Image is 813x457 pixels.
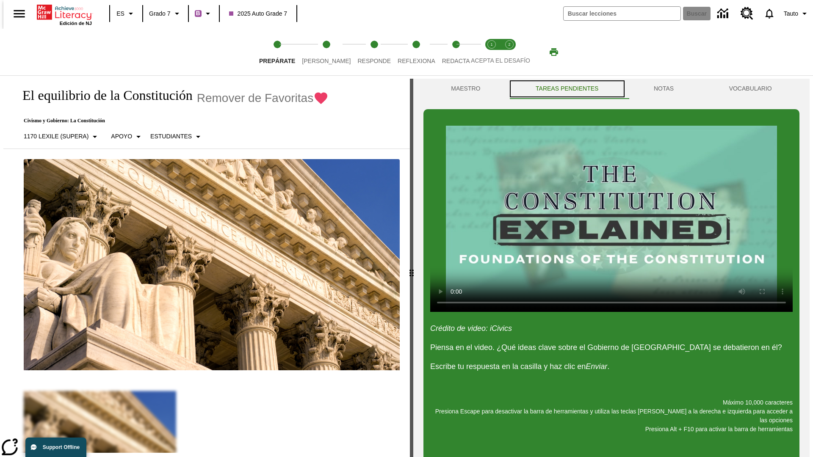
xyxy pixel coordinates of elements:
[758,3,780,25] a: Notificaciones
[479,29,504,75] button: Acepta el desafío lee step 1 of 2
[108,129,147,144] button: Tipo de apoyo, Apoyo
[423,79,508,99] button: Maestro
[24,132,88,141] p: 1170 Lexile (Supera)
[442,58,470,64] span: Redacta
[410,79,413,457] div: Pulsa la tecla de intro o la barra espaciadora y luego presiona las flechas de derecha e izquierd...
[25,438,86,457] button: Support Offline
[37,3,92,26] div: Portada
[196,8,200,19] span: B
[259,58,295,64] span: Prepárate
[430,425,793,434] p: Presiona Alt + F10 para activar la barra de herramientas
[564,7,680,20] input: Buscar campo
[780,6,813,21] button: Perfil/Configuración
[413,79,810,457] div: activity
[712,2,736,25] a: Centro de información
[20,129,103,144] button: Seleccione Lexile, 1170 Lexile (Supera)
[784,9,798,18] span: Tauto
[508,79,626,99] button: TAREAS PENDIENTES
[197,91,329,105] button: Remover de Favoritas - El equilibrio de la Constitución
[490,42,492,47] text: 1
[430,407,793,425] p: Presiona Escape para desactivar la barra de herramientas y utiliza las teclas [PERSON_NAME] a la ...
[147,129,207,144] button: Seleccionar estudiante
[391,29,442,75] button: Reflexiona step 4 of 5
[229,9,288,18] span: 2025 Auto Grade 7
[149,9,171,18] span: Grado 7
[586,362,607,371] em: Enviar
[14,88,193,103] h1: El equilibrio de la Constitución
[295,29,357,75] button: Lee step 2 of 5
[430,361,793,372] p: Escribe tu respuesta en la casilla y haz clic en .
[430,398,793,407] p: Máximo 10,000 caracteres
[398,58,435,64] span: Reflexiona
[423,79,799,99] div: Instructional Panel Tabs
[191,6,216,21] button: Boost El color de la clase es morado/púrpura. Cambiar el color de la clase.
[7,1,32,26] button: Abrir el menú lateral
[351,29,398,75] button: Responde step 3 of 5
[60,21,92,26] span: Edición de NJ
[3,7,124,14] body: Máximo 10,000 caracteres Presiona Escape para desactivar la barra de herramientas y utiliza las t...
[508,42,510,47] text: 2
[43,444,80,450] span: Support Offline
[497,29,522,75] button: Acepta el desafío contesta step 2 of 2
[736,2,758,25] a: Centro de recursos, Se abrirá en una pestaña nueva.
[3,79,410,453] div: reading
[197,91,313,105] span: Remover de Favoritas
[302,58,351,64] span: [PERSON_NAME]
[701,79,799,99] button: VOCABULARIO
[252,29,302,75] button: Prepárate step 1 of 5
[540,44,567,60] button: Imprimir
[116,9,124,18] span: ES
[146,6,185,21] button: Grado: Grado 7, Elige un grado
[626,79,702,99] button: NOTAS
[435,29,477,75] button: Redacta step 5 of 5
[471,57,530,64] span: ACEPTA EL DESAFÍO
[24,159,400,371] img: El edificio del Tribunal Supremo de Estados Unidos ostenta la frase "Igualdad de justicia bajo la...
[357,58,391,64] span: Responde
[111,132,132,141] p: Apoyo
[14,118,329,124] p: Civismo y Gobierno: La Constitución
[113,6,140,21] button: Lenguaje: ES, Selecciona un idioma
[150,132,192,141] p: Estudiantes
[430,324,512,333] em: Crédito de video: iCivics
[430,342,793,353] p: Piensa en el video. ¿Qué ideas clave sobre el Gobierno de [GEOGRAPHIC_DATA] se debatieron en él?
